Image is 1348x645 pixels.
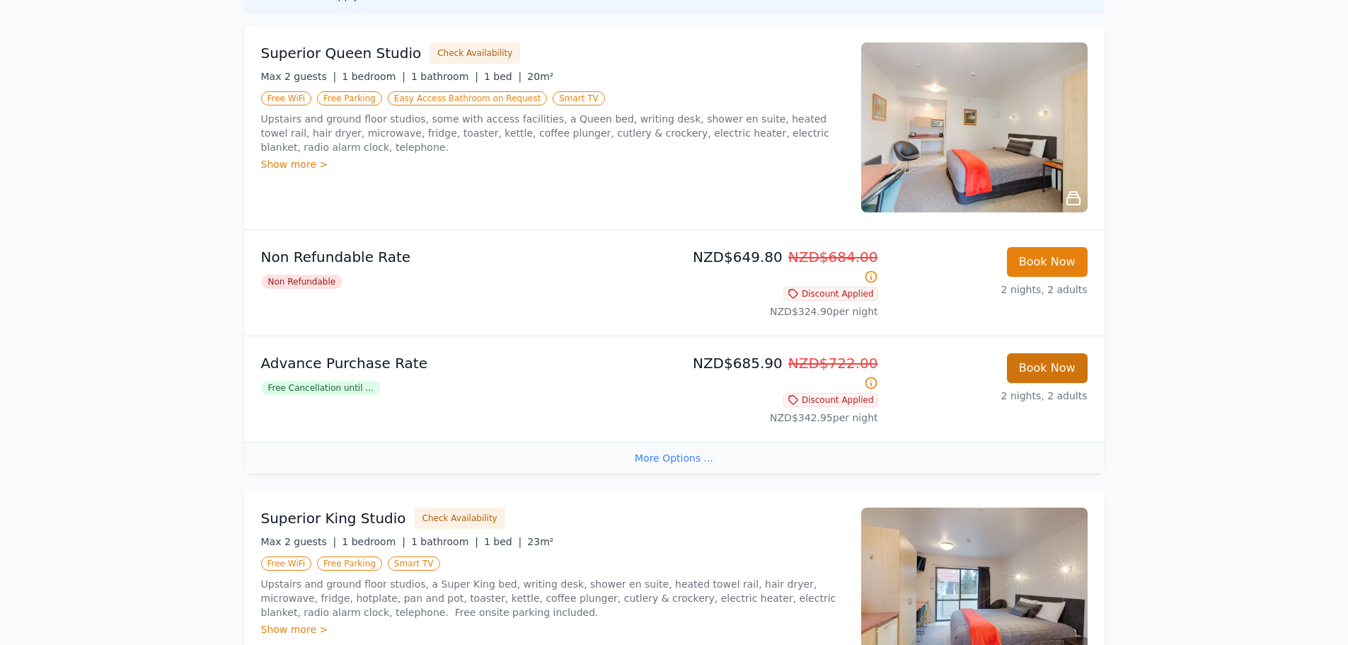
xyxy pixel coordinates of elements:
span: 1 bed | [484,536,522,547]
span: 1 bathroom | [411,536,478,547]
div: Show more > [261,157,844,171]
p: NZD$649.80 [680,247,878,287]
span: Non Refundable [261,275,343,289]
span: Easy Access Bathroom on Request [388,91,547,105]
p: Upstairs and ground floor studios, a Super King bed, writing desk, shower en suite, heated towel ... [261,577,844,620]
p: 2 nights, 2 adults [889,282,1088,297]
span: NZD$722.00 [788,355,878,372]
button: Book Now [1007,247,1088,277]
span: Smart TV [553,91,605,105]
p: Non Refundable Rate [261,247,669,267]
button: Book Now [1007,353,1088,383]
span: Free Cancellation until ... [261,381,381,395]
p: NZD$324.90 per night [680,304,878,319]
div: More Options ... [244,442,1105,474]
button: Check Availability [415,508,505,529]
span: Discount Applied [783,393,878,407]
p: NZD$342.95 per night [680,411,878,425]
p: 2 nights, 2 adults [889,389,1088,403]
span: Max 2 guests | [261,71,337,82]
h3: Superior Queen Studio [261,43,422,63]
span: Free Parking [317,91,382,105]
p: Advance Purchase Rate [261,353,669,373]
span: Max 2 guests | [261,536,337,547]
span: 20m² [527,71,553,82]
span: Free WiFi [261,556,312,571]
span: Free Parking [317,556,382,571]
span: NZD$684.00 [788,249,878,266]
span: 1 bed | [484,71,522,82]
p: Upstairs and ground floor studios, some with access facilities, a Queen bed, writing desk, shower... [261,112,844,154]
span: Free WiFi [261,91,312,105]
h3: Superior King Studio [261,508,406,528]
button: Check Availability [430,42,520,64]
span: 1 bathroom | [411,71,478,82]
span: 1 bedroom | [342,71,405,82]
span: Smart TV [388,556,440,571]
span: 23m² [527,536,553,547]
span: 1 bedroom | [342,536,405,547]
p: NZD$685.90 [680,353,878,393]
div: Show more > [261,622,844,637]
span: Discount Applied [783,287,878,301]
